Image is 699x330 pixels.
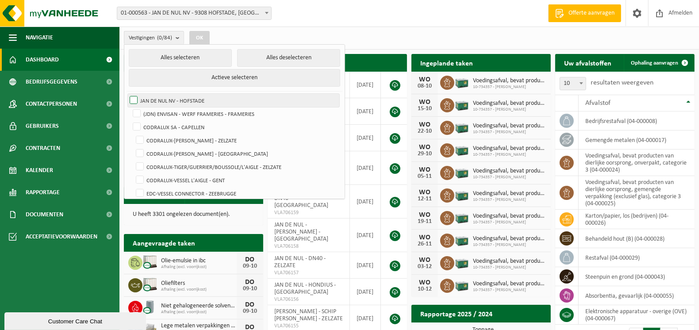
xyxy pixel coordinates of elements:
span: 10-734357 - [PERSON_NAME] [473,197,546,203]
div: 12-11 [416,196,434,202]
span: Gebruikers [26,115,59,137]
span: Voedingsafval, bevat producten van dierlijke oorsprong, gemengde verpakking (exc... [473,280,546,288]
label: CODRALUX-[PERSON_NAME] - [GEOGRAPHIC_DATA] [134,147,340,160]
div: 19-11 [416,219,434,225]
h2: Rapportage 2025 / 2024 [411,305,501,322]
img: PB-LB-0680-HPE-GN-01 [454,74,469,89]
div: WO [416,99,434,106]
div: WO [416,279,434,286]
td: voedingsafval, bevat producten van dierlijke oorsprong, gemengde verpakking (exclusief glas), cat... [579,176,695,210]
img: PB-LB-0680-HPE-GN-01 [454,255,469,270]
span: 10-734357 - [PERSON_NAME] [473,265,546,270]
span: VLA706157 [274,269,343,276]
div: WO [416,234,434,241]
td: gemengde metalen (04-000017) [579,130,695,150]
span: Voedingsafval, bevat producten van dierlijke oorsprong, gemengde verpakking (exc... [473,77,546,84]
span: Voedingsafval, bevat producten van dierlijke oorsprong, gemengde verpakking (exc... [473,123,546,130]
span: Offerte aanvragen [566,9,617,18]
span: Lege metalen verpakkingen van verf en/of inkt (schraapschoon) [161,322,237,330]
span: 01-000563 - JAN DE NUL NV - 9308 HOFSTADE, TRAGEL 60 [117,7,272,20]
div: WO [416,189,434,196]
iframe: chat widget [4,311,148,330]
span: Bedrijfsgegevens [26,71,77,93]
p: U heeft 3301 ongelezen document(en). [133,211,254,218]
div: 05-11 [416,173,434,180]
td: restafval (04-000029) [579,248,695,267]
span: JAN DE NUL - [PERSON_NAME] - [GEOGRAPHIC_DATA] [274,222,328,242]
span: 10-734357 - [PERSON_NAME] [473,107,546,112]
div: WO [416,144,434,151]
span: 10-734357 - [PERSON_NAME] [473,288,546,293]
span: VLA706159 [274,209,343,216]
td: [DATE] [350,98,381,125]
span: 01-000563 - JAN DE NUL NV - 9308 HOFSTADE, TRAGEL 60 [117,7,271,19]
span: Afhaling (excl. voorrijkost) [161,287,237,292]
span: 10-734357 - [PERSON_NAME] [473,152,546,157]
label: resultaten weergeven [591,79,653,86]
td: [DATE] [350,125,381,151]
img: PB-IC-CU [142,277,157,292]
td: [DATE] [350,72,381,98]
img: PB-LB-0680-HPE-GN-01 [454,142,469,157]
span: VLA706155 [274,322,343,330]
label: CODRALUX-[PERSON_NAME] - ZELZATE [134,134,340,147]
img: PB-LB-0680-HPE-GN-01 [454,232,469,247]
label: JAN DE NUL NV - HOFSTADE [128,94,339,107]
span: 10-734357 - [PERSON_NAME] [473,175,546,180]
div: DO [241,301,259,308]
label: EDC-VESSEL CONNECTOR - ZEEBRUGGE [134,187,340,200]
td: [DATE] [350,279,381,305]
span: [PERSON_NAME] - SCHIP [PERSON_NAME] - ZELZATE [274,308,343,322]
span: Contracten [26,137,60,159]
div: 08-10 [416,83,434,89]
td: absorbentia, gevaarlijk (04-000055) [579,286,695,305]
td: [DATE] [350,151,381,185]
a: Ophaling aanvragen [624,54,694,72]
img: PB-LB-0680-HPE-GN-01 [454,165,469,180]
span: Niet gehalogeneerde solventen - hoogcalorisch in 200lt-vat [161,303,237,310]
span: Oliefilters [161,280,237,287]
h2: Ingeplande taken [411,54,482,71]
td: [DATE] [350,219,381,252]
span: 10 [560,77,586,90]
img: LP-LD-00200-CU [142,299,157,315]
span: Acceptatievoorwaarden [26,226,97,248]
span: Afhaling (excl. voorrijkost) [161,310,237,315]
span: JAN DE NUL - HONDIUS - [GEOGRAPHIC_DATA] [274,282,336,295]
span: Voedingsafval, bevat producten van dierlijke oorsprong, gemengde verpakking (exc... [473,190,546,197]
h2: Aangevraagde taken [124,234,204,251]
span: Afvalstof [585,100,611,107]
img: PB-LB-0680-HPE-GN-01 [454,277,469,292]
img: PB-LB-0680-HPE-GN-01 [454,119,469,134]
span: 10-734357 - [PERSON_NAME] [473,242,546,248]
label: CODRALUX SA - CAPELLEN [131,120,339,134]
a: Offerte aanvragen [548,4,621,22]
button: Alles selecteren [129,49,232,67]
span: Afhaling (excl. voorrijkost) [161,265,237,270]
div: 15-10 [416,106,434,112]
div: 22-10 [416,128,434,134]
span: Navigatie [26,27,53,49]
div: 26-11 [416,241,434,247]
td: bedrijfsrestafval (04-000008) [579,111,695,130]
div: 09-10 [241,286,259,292]
div: 03-12 [416,264,434,270]
div: WO [416,121,434,128]
span: 10-734357 - [PERSON_NAME] [473,130,546,135]
label: CODRALUX-TIGER/GUERRIER/BOUSSOLE/L'AIGLE - ZELZATE [134,160,340,173]
td: [DATE] [350,252,381,279]
span: Voedingsafval, bevat producten van dierlijke oorsprong, gemengde verpakking (exc... [473,258,546,265]
div: 29-10 [416,151,434,157]
td: steenpuin en grond (04-000043) [579,267,695,286]
span: 10-734357 - [PERSON_NAME] [473,220,546,225]
div: WO [416,211,434,219]
td: elektronische apparatuur - overige (OVE) (04-000067) [579,305,695,325]
button: Actieve selecteren [129,69,340,87]
span: Vestigingen [129,31,172,45]
span: JAN DE NUL - DN40 - ZELZATE [274,255,326,269]
td: [DATE] [350,185,381,219]
span: Voedingsafval, bevat producten van dierlijke oorsprong, gemengde verpakking (exc... [473,213,546,220]
img: PB-IC-CU [142,254,157,269]
div: WO [416,166,434,173]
